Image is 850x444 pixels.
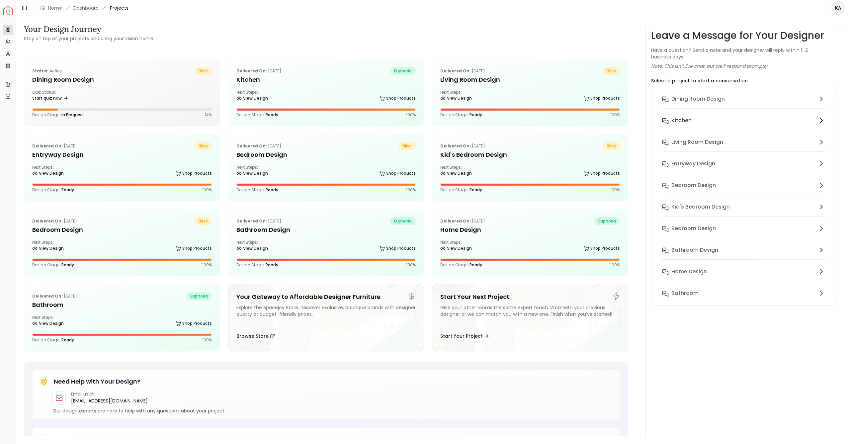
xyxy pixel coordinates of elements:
[48,5,62,11] a: Home
[440,142,485,150] p: [DATE]
[236,67,281,75] p: [DATE]
[671,95,725,103] h6: Dining Room design
[3,6,13,15] a: Spacejoy
[202,337,212,343] p: 100 %
[32,292,77,300] p: [DATE]
[32,293,63,299] b: Delivered on:
[603,142,620,150] span: bliss
[440,169,472,178] a: View Design
[32,143,63,149] b: Delivered on:
[432,284,628,351] a: Start Your Next ProjectGive your other rooms the same expert touch. Work with your previous desig...
[236,112,278,118] p: Design Stage:
[236,225,416,234] h5: Bathroom Design
[657,243,831,265] button: Bathroom Design
[236,94,268,103] a: View Design
[380,94,416,103] a: Shop Products
[32,142,77,150] p: [DATE]
[469,262,482,268] span: Ready
[610,112,620,118] p: 100 %
[236,165,416,178] div: Next Steps:
[40,5,128,11] nav: breadcrumb
[440,240,620,253] div: Next Steps:
[236,68,267,74] b: Delivered on:
[380,244,416,253] a: Shop Products
[440,143,471,149] b: Delivered on:
[380,169,416,178] a: Shop Products
[440,150,620,159] h5: Kid's Bedroom Design
[32,244,64,253] a: View Design
[32,94,68,103] a: Start quiz now
[831,1,845,15] button: KA
[671,268,707,276] h6: Home Design
[440,94,472,103] a: View Design
[440,67,485,75] p: [DATE]
[24,24,153,35] h3: Your Design Journey
[584,94,620,103] a: Shop Products
[32,240,212,253] div: Next Steps:
[406,187,416,193] p: 100 %
[236,75,416,84] h5: Kitchen
[32,112,84,118] p: Design Stage:
[228,284,424,351] a: Your Gateway to Affordable Designer FurnitureExplore the Spacejoy Store. Discover exclusive, bout...
[657,265,831,287] button: Home Design
[176,169,212,178] a: Shop Products
[671,160,715,168] h6: entryway design
[832,2,844,14] span: KA
[202,187,212,193] p: 100 %
[440,218,471,224] b: Delivered on:
[236,187,278,193] p: Design Stage:
[584,244,620,253] a: Shop Products
[440,75,620,84] h5: Living Room design
[32,165,212,178] div: Next Steps:
[440,329,489,343] button: Start Your Project
[651,30,824,42] h3: Leave a Message for Your Designer
[32,68,48,74] b: Status:
[54,435,144,444] h5: Stay Updated on Your Project
[24,35,153,42] small: Stay on top of your projects and bring your vision home
[671,246,718,254] h6: Bathroom Design
[440,244,472,253] a: View Design
[236,304,416,327] div: Explore the Spacejoy Store. Discover exclusive, boutique brands with designer quality at budget-f...
[32,225,212,234] h5: Bedroom Design
[176,319,212,328] a: Shop Products
[236,217,281,225] p: [DATE]
[32,262,74,268] p: Design Stage:
[657,157,831,179] button: entryway design
[195,217,212,225] span: bliss
[671,181,716,189] h6: Bedroom Design
[440,217,485,225] p: [DATE]
[266,187,278,193] span: Ready
[202,262,212,268] p: 100 %
[236,329,275,343] button: Browse Store
[32,319,64,328] a: View Design
[406,262,416,268] p: 100 %
[236,90,416,103] div: Next Steps:
[32,337,74,343] p: Design Stage:
[71,397,148,405] p: [EMAIL_ADDRESS][DOMAIN_NAME]
[651,63,768,69] p: Note: This isn’t live chat, but we’ll respond promptly.
[266,262,278,268] span: Ready
[32,150,212,159] h5: entryway design
[657,114,831,135] button: Kitchen
[390,217,416,225] span: euphoria
[657,179,831,200] button: Bedroom Design
[406,112,416,118] p: 100 %
[71,392,148,397] p: Email us at
[73,5,99,11] a: Dashboard
[671,289,699,297] h6: Bathroom
[440,292,620,302] h5: Start Your Next Project
[469,187,482,193] span: Ready
[651,77,748,84] p: Select a project to start a conversation
[32,187,74,193] p: Design Stage:
[186,292,212,300] span: euphoria
[440,187,482,193] p: Design Stage:
[440,112,482,118] p: Design Stage:
[266,112,278,118] span: Ready
[236,142,281,150] p: [DATE]
[657,135,831,157] button: Living Room design
[440,90,620,103] div: Next Steps:
[195,67,212,75] span: bliss
[440,68,471,74] b: Delivered on:
[32,169,64,178] a: View Design
[236,262,278,268] p: Design Stage:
